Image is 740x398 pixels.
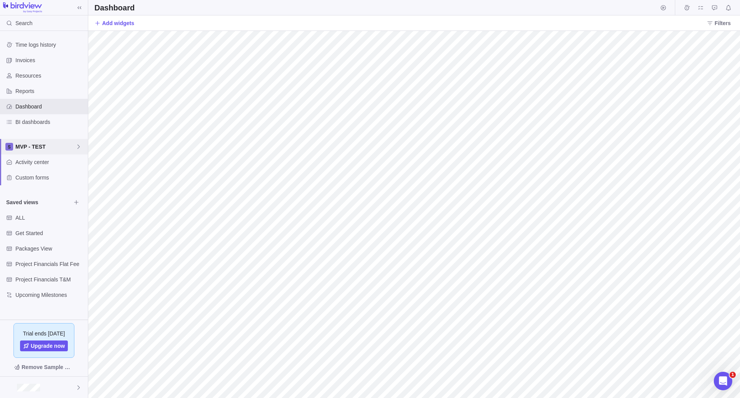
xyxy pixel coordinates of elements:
[658,2,669,13] span: Start timer
[681,2,692,13] span: Time logs
[15,229,85,237] span: Get Started
[23,330,65,337] span: Trial ends [DATE]
[709,2,720,13] span: Approval requests
[15,87,85,95] span: Reports
[15,260,85,268] span: Project Financials Flat Fee
[3,2,42,13] img: logo
[15,245,85,252] span: Packages View
[723,2,734,13] span: Notifications
[31,342,65,350] span: Upgrade now
[695,2,706,13] span: My assignments
[15,56,85,64] span: Invoices
[22,362,74,372] span: Remove Sample Data
[714,372,732,390] iframe: Intercom live chat
[723,6,734,12] a: Notifications
[94,2,135,13] h2: Dashboard
[6,198,71,206] span: Saved views
[15,103,85,110] span: Dashboard
[715,19,731,27] span: Filters
[15,72,85,80] span: Resources
[6,361,82,373] span: Remove Sample Data
[15,118,85,126] span: BI dashboards
[5,383,14,392] div: Olivia Lee
[695,6,706,12] a: My assignments
[681,6,692,12] a: Time logs
[704,18,734,29] span: Filters
[730,372,736,378] span: 1
[15,143,76,151] span: MVP - TEST
[15,214,85,222] span: ALL
[15,41,85,49] span: Time logs history
[15,158,85,166] span: Activity center
[709,6,720,12] a: Approval requests
[15,174,85,181] span: Custom forms
[15,276,85,283] span: Project Financials T&M
[94,18,134,29] span: Add widgets
[20,340,68,351] a: Upgrade now
[102,19,134,27] span: Add widgets
[15,291,85,299] span: Upcoming Milestones
[15,19,32,27] span: Search
[71,197,82,208] span: Browse views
